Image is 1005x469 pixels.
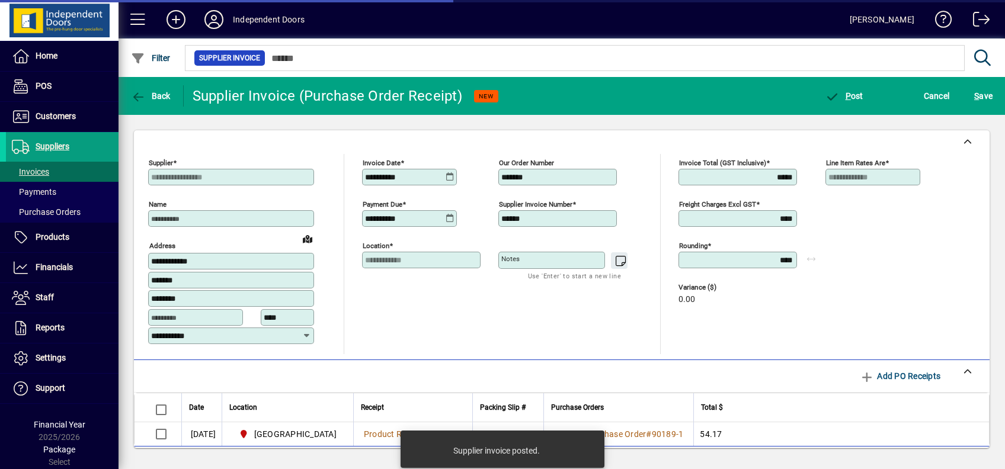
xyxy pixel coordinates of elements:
[363,159,401,167] mat-label: Invoice date
[189,401,204,414] span: Date
[846,91,851,101] span: P
[361,401,465,414] div: Receipt
[36,81,52,91] span: POS
[6,313,119,343] a: Reports
[850,10,914,29] div: [PERSON_NAME]
[921,85,953,107] button: Cancel
[6,72,119,101] a: POS
[679,242,708,250] mat-label: Rounding
[652,429,684,439] span: 90189-1
[43,445,75,454] span: Package
[12,187,56,197] span: Payments
[646,429,651,439] span: #
[826,159,885,167] mat-label: Line item rates are
[6,162,119,182] a: Invoices
[453,445,540,457] div: Supplier invoice posted.
[189,401,215,414] div: Date
[36,383,65,393] span: Support
[36,353,66,362] span: Settings
[964,2,990,41] a: Logout
[36,262,73,272] span: Financials
[12,167,49,176] span: Invoices
[36,232,69,242] span: Products
[6,374,119,403] a: Support
[822,85,866,107] button: Post
[974,91,979,101] span: S
[298,229,317,248] a: View on map
[678,284,750,291] span: Variance ($)
[472,422,543,446] td: 395929
[480,401,536,414] div: Packing Slip #
[479,92,494,100] span: NEW
[926,2,952,41] a: Knowledge Base
[499,159,554,167] mat-label: Our order number
[233,10,305,29] div: Independent Doors
[191,428,216,440] span: [DATE]
[679,200,756,208] mat-label: Freight charges excl GST
[364,429,425,439] span: Product Receipt
[193,86,462,105] div: Supplier Invoice (Purchase Order Receipt)
[195,9,233,30] button: Profile
[6,223,119,252] a: Products
[149,159,173,167] mat-label: Supplier
[229,401,257,414] span: Location
[36,293,54,302] span: Staff
[825,91,863,101] span: ost
[528,269,621,282] mat-hint: Use 'Enter' to start a new line
[119,85,184,107] app-page-header-button: Back
[131,91,171,101] span: Back
[128,85,174,107] button: Back
[499,200,572,208] mat-label: Supplier invoice number
[6,102,119,131] a: Customers
[855,365,945,387] button: Add PO Receipts
[678,295,695,304] span: 0.00
[254,428,337,440] span: [GEOGRAPHIC_DATA]
[6,283,119,313] a: Staff
[12,207,81,217] span: Purchase Orders
[701,401,974,414] div: Total $
[361,401,384,414] span: Receipt
[6,253,119,282] a: Financials
[480,401,526,414] span: Packing Slip #
[234,427,341,441] span: Christchurch
[36,111,76,121] span: Customers
[701,401,723,414] span: Total $
[501,255,520,263] mat-label: Notes
[363,242,389,250] mat-label: Location
[360,428,466,441] a: Product Receipt#90189-1
[149,200,167,208] mat-label: Name
[6,202,119,222] a: Purchase Orders
[36,323,65,332] span: Reports
[34,420,85,429] span: Financial Year
[679,159,766,167] mat-label: Invoice Total (GST inclusive)
[131,53,171,63] span: Filter
[36,142,69,151] span: Suppliers
[36,51,57,60] span: Home
[6,182,119,202] a: Payments
[551,401,604,414] span: Purchase Orders
[128,47,174,69] button: Filter
[693,422,989,446] td: 54.17
[199,52,260,64] span: Supplier Invoice
[971,85,996,107] button: Save
[6,41,119,71] a: Home
[860,367,940,386] span: Add PO Receipts
[550,428,688,441] a: Supplier Purchase Order#90189-1
[363,200,402,208] mat-label: Payment due
[924,86,950,105] span: Cancel
[6,343,119,373] a: Settings
[157,9,195,30] button: Add
[974,86,993,105] span: ave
